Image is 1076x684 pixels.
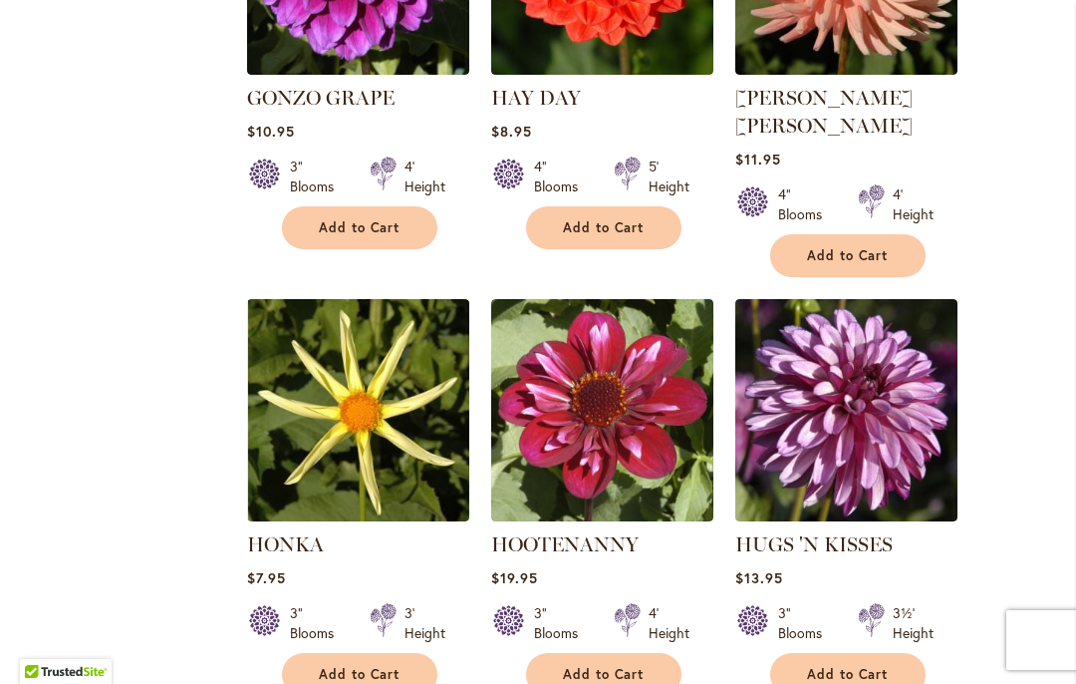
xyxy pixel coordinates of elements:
[735,150,781,169] span: $11.95
[247,299,469,521] img: HONKA
[290,603,346,643] div: 3" Blooms
[735,532,893,556] a: HUGS 'N KISSES
[247,532,324,556] a: HONKA
[778,603,834,643] div: 3" Blooms
[735,86,913,138] a: [PERSON_NAME] [PERSON_NAME]
[807,666,889,683] span: Add to Cart
[893,603,934,643] div: 3½' Height
[491,507,713,525] a: HOOTENANNY
[893,184,934,224] div: 4' Height
[534,603,590,643] div: 3" Blooms
[778,184,834,224] div: 4" Blooms
[404,157,445,196] div: 4' Height
[247,507,469,525] a: HONKA
[491,122,532,141] span: $8.95
[491,86,581,110] a: HAY DAY
[526,206,681,249] button: Add to Cart
[735,60,957,79] a: HEATHER MARIE
[563,666,645,683] span: Add to Cart
[282,206,437,249] button: Add to Cart
[247,86,395,110] a: GONZO GRAPE
[563,219,645,236] span: Add to Cart
[735,299,957,521] img: HUGS 'N KISSES
[404,603,445,643] div: 3' Height
[491,299,713,521] img: HOOTENANNY
[649,603,689,643] div: 4' Height
[247,122,295,141] span: $10.95
[491,532,639,556] a: HOOTENANNY
[770,234,926,277] button: Add to Cart
[735,507,957,525] a: HUGS 'N KISSES
[491,568,538,587] span: $19.95
[534,157,590,196] div: 4" Blooms
[807,247,889,264] span: Add to Cart
[735,568,783,587] span: $13.95
[247,60,469,79] a: GONZO GRAPE
[15,613,71,669] iframe: Launch Accessibility Center
[247,568,286,587] span: $7.95
[649,157,689,196] div: 5' Height
[491,60,713,79] a: HAY DAY
[319,219,401,236] span: Add to Cart
[290,157,346,196] div: 3" Blooms
[319,666,401,683] span: Add to Cart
